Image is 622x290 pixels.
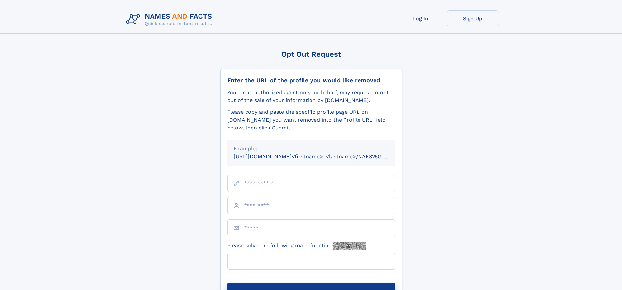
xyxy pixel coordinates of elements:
[227,89,395,104] div: You, or an authorized agent on your behalf, may request to opt-out of the sale of your informatio...
[220,50,402,58] div: Opt Out Request
[123,10,217,28] img: Logo Names and Facts
[234,153,407,160] small: [URL][DOMAIN_NAME]<firstname>_<lastname>/NAF325G-xxxxxxxx
[227,108,395,132] div: Please copy and paste the specific profile page URL on [DOMAIN_NAME] you want removed into the Pr...
[394,10,447,26] a: Log In
[447,10,499,26] a: Sign Up
[234,145,389,153] div: Example:
[227,77,395,84] div: Enter the URL of the profile you would like removed
[227,242,366,250] label: Please solve the following math function:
